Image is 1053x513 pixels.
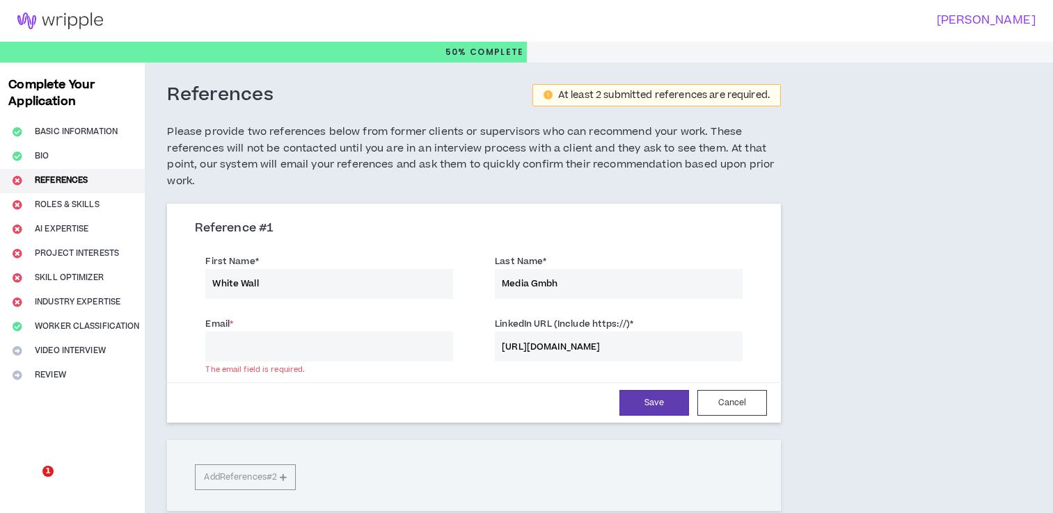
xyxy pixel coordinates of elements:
[544,90,553,99] span: exclamation-circle
[195,221,753,236] h3: Reference # 1
[495,313,633,335] label: LinkedIn URL (Include https://)
[445,42,524,63] p: 50%
[467,46,524,58] span: Complete
[167,124,781,190] h5: Please provide two references below from former clients or supervisors who can recommend your wor...
[167,83,274,107] h3: References
[205,250,258,272] label: First Name
[495,332,743,361] input: LinkedIn URL
[697,390,767,416] button: Cancel
[495,250,546,272] label: Last Name
[558,90,770,100] div: At least 2 submitted references are required.
[518,14,1036,27] h3: [PERSON_NAME]
[205,313,233,335] label: Email
[3,76,142,110] h3: Complete Your Application
[14,466,47,499] iframe: Intercom live chat
[42,466,54,477] span: 1
[619,390,689,416] button: Save
[205,364,453,375] div: The email field is required.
